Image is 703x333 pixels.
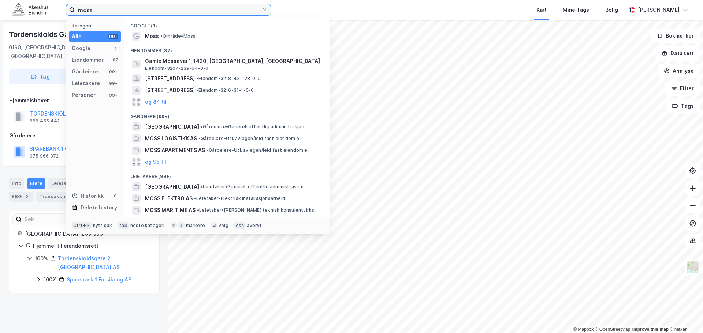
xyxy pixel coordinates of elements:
span: • [198,136,201,141]
span: Leietaker • Generell offentlig administrasjon [201,184,304,190]
div: tab [118,222,129,229]
div: Google (1) [124,17,330,30]
span: • [196,76,198,81]
div: esc [234,222,246,229]
span: [GEOGRAPHIC_DATA] [145,122,199,131]
span: Område • Moss [160,33,196,39]
span: Eiendom • 3207-239-64-0-0 [145,65,209,71]
span: [STREET_ADDRESS] [145,86,195,95]
div: ESG [9,192,33,202]
input: Søk på adresse, matrikkel, gårdeiere, leietakere eller personer [75,4,262,15]
a: OpenStreetMap [595,327,631,332]
span: Leietaker • Elektrisk installasjonsarbeid [194,196,285,201]
div: Gårdeiere [9,131,159,140]
span: Gårdeiere • Utl. av egen/leid fast eiendom el. [207,147,310,153]
button: Filter [665,81,700,96]
div: Ctrl + k [72,222,92,229]
span: Moss [145,32,159,41]
a: Mapbox [573,327,594,332]
a: Improve this map [632,327,669,332]
span: • [201,124,203,129]
span: • [201,184,203,189]
div: Eiendommer (87) [124,42,330,55]
div: Historikk [72,192,104,200]
a: Sparebank 1 Forsikring AS [67,276,131,283]
img: akershus-eiendom-logo.9091f326c980b4bce74ccdd9f866810c.svg [12,3,48,16]
div: Leietakere [72,79,100,88]
div: Leietakere (99+) [124,168,330,181]
div: Info [9,178,24,189]
span: Eiendom • 3216-31-1-0-0 [196,87,254,93]
span: MOSS MARITIME AS [145,206,196,215]
div: 975 966 372 [30,153,59,159]
div: Hjemmel til eiendomsrett [33,242,150,250]
img: Z [686,260,700,274]
iframe: Chat Widget [666,298,703,333]
button: Bokmerker [651,29,700,43]
div: Transaksjoner [36,192,88,202]
span: • [197,207,199,213]
div: 99+ [108,80,118,86]
div: Kart [536,5,547,14]
span: Gårdeiere • Generell offentlig administrasjon [201,124,304,130]
div: 87 [112,57,118,63]
div: 2 [23,193,30,200]
div: 99+ [108,69,118,75]
input: Søk [22,214,102,225]
div: Alle [72,32,82,41]
button: Analyse [658,64,700,78]
span: • [196,87,198,93]
span: Gamle Mossevei 1, 1420, [GEOGRAPHIC_DATA], [GEOGRAPHIC_DATA] [145,57,321,65]
div: Kategori [72,23,121,29]
div: [PERSON_NAME] [638,5,680,14]
div: velg [219,223,228,228]
div: 100% [35,254,48,263]
div: 100% [44,275,57,284]
div: 0160, [GEOGRAPHIC_DATA], [GEOGRAPHIC_DATA] [9,43,101,61]
div: Tordenskiolds Gate 2 [9,29,83,40]
div: Personer [72,91,96,99]
div: Google [72,44,90,53]
div: 0 [112,193,118,199]
div: 888 455 442 [30,118,60,124]
div: Leietakere [48,178,90,189]
div: Kontrollprogram for chat [666,298,703,333]
span: Eiendom • 3218-43-128-0-0 [196,76,261,82]
span: Gårdeiere • Utl. av egen/leid fast eiendom el. [198,136,302,141]
button: Tag [9,69,72,84]
span: • [160,33,163,39]
button: og 96 til [145,158,166,166]
span: • [207,147,209,153]
div: markere [186,223,205,228]
span: [STREET_ADDRESS] [145,74,195,83]
div: avbryt [247,223,262,228]
span: [GEOGRAPHIC_DATA] [145,182,199,191]
div: Mine Tags [563,5,589,14]
div: Gårdeiere [72,67,98,76]
span: • [194,196,196,201]
span: MOSS LOGISTIKK AS [145,134,197,143]
div: Gårdeiere (99+) [124,108,330,121]
button: og 84 til [145,98,167,106]
button: Datasett [655,46,700,61]
div: [GEOGRAPHIC_DATA], 209/369 [25,230,150,238]
div: 99+ [108,92,118,98]
div: neste kategori [130,223,165,228]
div: Delete history [81,203,117,212]
div: 99+ [108,34,118,39]
span: Leietaker • [PERSON_NAME] teknisk konsulentvirks. [197,207,316,213]
a: Tordenskioldsgate 2 [GEOGRAPHIC_DATA] AS [58,255,120,270]
div: nytt søk [93,223,112,228]
div: Eiendommer [72,56,104,64]
div: 1 [112,45,118,51]
div: Eiere [27,178,45,189]
span: MOSS APARTMENTS AS [145,146,205,155]
button: Tags [666,99,700,113]
div: Bolig [605,5,618,14]
div: Hjemmelshaver [9,96,159,105]
span: MOSS ELEKTRO AS [145,194,193,203]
